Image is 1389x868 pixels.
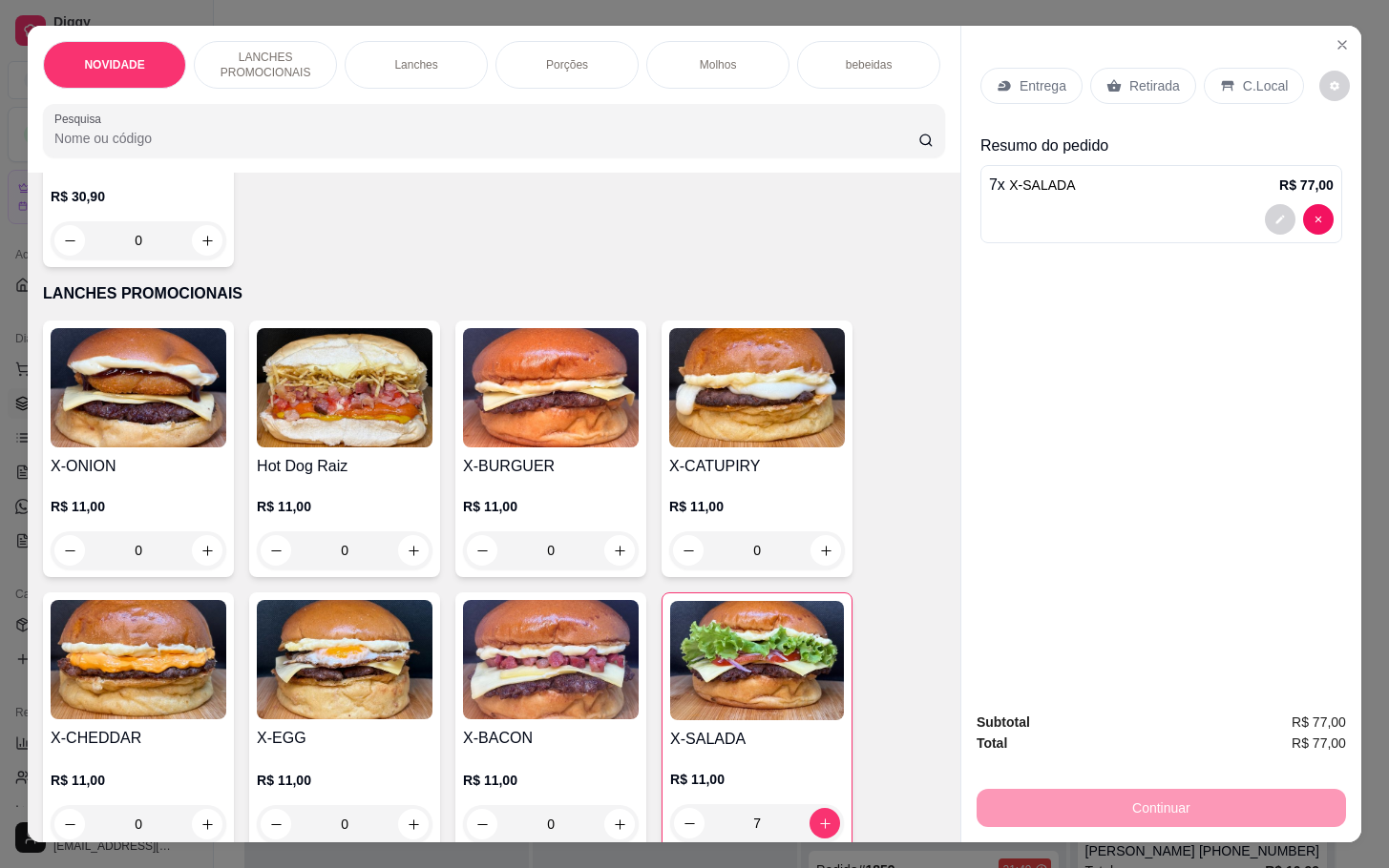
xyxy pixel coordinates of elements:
[463,600,639,719] img: product-image
[1319,71,1350,101] button: decrease-product-quantity
[51,600,226,719] img: product-image
[463,455,639,478] h4: X-BURGUER
[54,111,108,127] label: Pesquisa
[1292,733,1346,754] span: R$ 77,00
[1243,76,1288,95] p: C.Local
[463,727,639,750] h4: X-BACON
[257,727,432,750] h4: X-EGG
[1129,76,1180,95] p: Retirada
[257,455,432,478] h4: Hot Dog Raiz
[546,57,588,72] p: Porções
[846,57,893,72] p: bebeidas
[51,328,226,447] img: product-image
[669,455,845,478] h4: X-CATUPIRY
[1303,204,1334,235] button: decrease-product-quantity
[977,714,1030,730] strong: Subtotal
[51,727,226,750] h4: X-CHEDDAR
[1020,76,1066,95] p: Entrega
[463,771,639,790] p: R$ 11,00
[989,174,1076,196] p: 7 x
[669,497,845,516] p: R$ 11,00
[192,225,222,256] button: increase-product-quantity
[51,771,226,790] p: R$ 11,00
[700,57,737,72] p: Molhos
[51,497,226,516] p: R$ 11,00
[669,328,845,447] img: product-image
[210,50,321,80] p: LANCHES PROMOCIONAIS
[463,328,639,447] img: product-image
[54,225,85,256] button: decrease-product-quantity
[394,57,437,72] p: Lanches
[257,771,432,790] p: R$ 11,00
[54,129,918,148] input: Pesquisa
[257,328,432,447] img: product-image
[463,497,639,516] p: R$ 11,00
[257,600,432,719] img: product-image
[1327,30,1357,60] button: Close
[43,282,945,305] p: LANCHES PROMOCIONAIS
[257,497,432,516] p: R$ 11,00
[977,735,1007,751] strong: Total
[1279,176,1334,195] p: R$ 77,00
[51,455,226,478] h4: X-ONION
[1009,177,1075,193] span: X-SALADA
[980,134,1342,157] p: Resumo do pedido
[670,601,844,720] img: product-image
[1292,712,1346,733] span: R$ 77,00
[51,187,226,206] p: R$ 30,90
[670,728,844,751] h4: X-SALADA
[84,57,144,72] p: NOVIDADE
[670,770,844,789] p: R$ 11,00
[1265,204,1295,235] button: decrease-product-quantity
